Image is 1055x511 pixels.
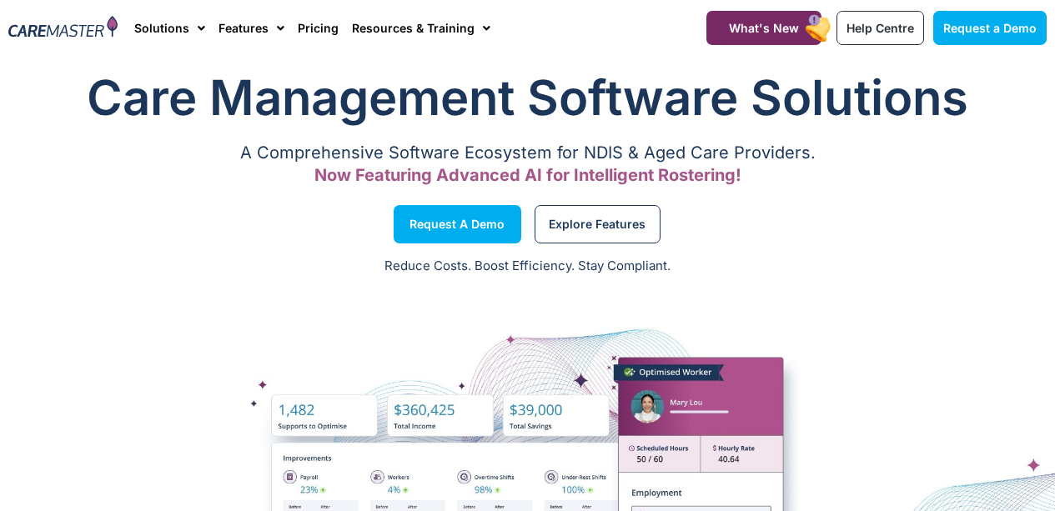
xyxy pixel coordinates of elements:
span: Help Centre [847,21,914,35]
span: Request a Demo [409,220,505,228]
a: Request a Demo [933,11,1047,45]
a: Explore Features [535,205,661,243]
span: Explore Features [549,220,646,228]
img: CareMaster Logo [8,16,118,40]
a: What's New [706,11,821,45]
p: A Comprehensive Software Ecosystem for NDIS & Aged Care Providers. [8,148,1047,158]
h1: Care Management Software Solutions [8,64,1047,131]
span: What's New [729,21,799,35]
span: Request a Demo [943,21,1037,35]
p: Reduce Costs. Boost Efficiency. Stay Compliant. [10,257,1045,276]
a: Help Centre [836,11,924,45]
span: Now Featuring Advanced AI for Intelligent Rostering! [314,165,741,185]
a: Request a Demo [394,205,521,243]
